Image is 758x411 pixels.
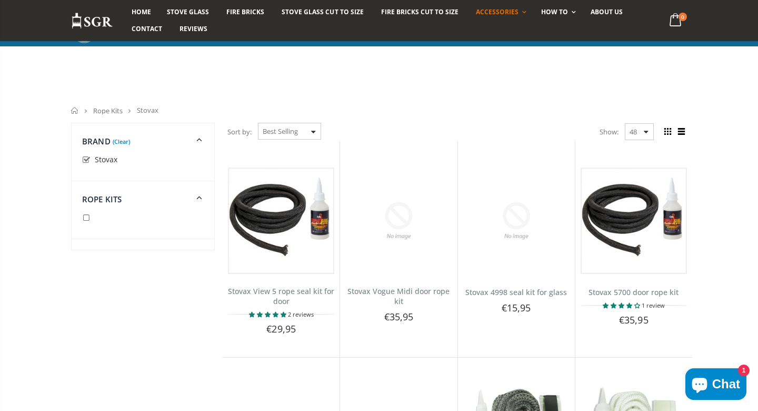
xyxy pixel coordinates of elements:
span: 2 reviews [288,310,314,318]
span: Stove Glass [167,7,209,16]
span: How To [541,7,568,16]
span: Stove Glass Cut To Size [282,7,363,16]
span: Fire Bricks Cut To Size [381,7,458,16]
a: How To [533,4,581,21]
span: Reviews [179,24,207,33]
a: About us [583,4,631,21]
span: Show: [600,123,619,140]
span: €15,95 [502,301,531,314]
span: About us [591,7,623,16]
span: €35,95 [384,310,414,323]
span: Stovax [95,154,117,164]
a: Stove Glass [159,4,217,21]
span: Home [132,7,151,16]
span: Contact [132,24,162,33]
span: €35,95 [619,314,649,326]
a: (Clear) [113,140,130,143]
span: Rope Kits [82,194,122,204]
span: List view [675,126,687,138]
a: Home [71,107,79,114]
img: Stove Glass Replacement [71,12,113,30]
span: 5.00 stars [249,310,288,318]
a: Stovax 4998 seal kit for glass [465,287,567,297]
a: Stovax 5700 door rope kit [589,287,679,297]
img: Stovax View 5 door rope kit [228,168,334,274]
span: 4.00 stars [603,301,642,309]
img: Stovax 5700 door rope kit [581,168,687,274]
span: Grid view [662,126,673,138]
a: Home [124,4,159,21]
span: Stovax [137,105,158,115]
a: Stovax View 5 rope seal kit for door [228,286,334,306]
a: Rope Kits [93,106,123,115]
span: Fire Bricks [226,7,264,16]
a: Contact [124,21,170,37]
span: 0 [679,13,687,21]
span: Brand [82,136,111,146]
a: Stove Glass Cut To Size [274,4,371,21]
a: Accessories [468,4,532,21]
a: Stovax Vogue Midi door rope kit [347,286,450,306]
span: €29,95 [266,322,296,335]
span: Accessories [476,7,518,16]
a: Reviews [172,21,215,37]
a: 0 [665,11,687,31]
a: Fire Bricks Cut To Size [373,4,466,21]
inbox-online-store-chat: Shopify online store chat [682,368,750,403]
a: Fire Bricks [218,4,272,21]
span: Sort by: [227,123,252,141]
span: 1 review [642,301,665,309]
